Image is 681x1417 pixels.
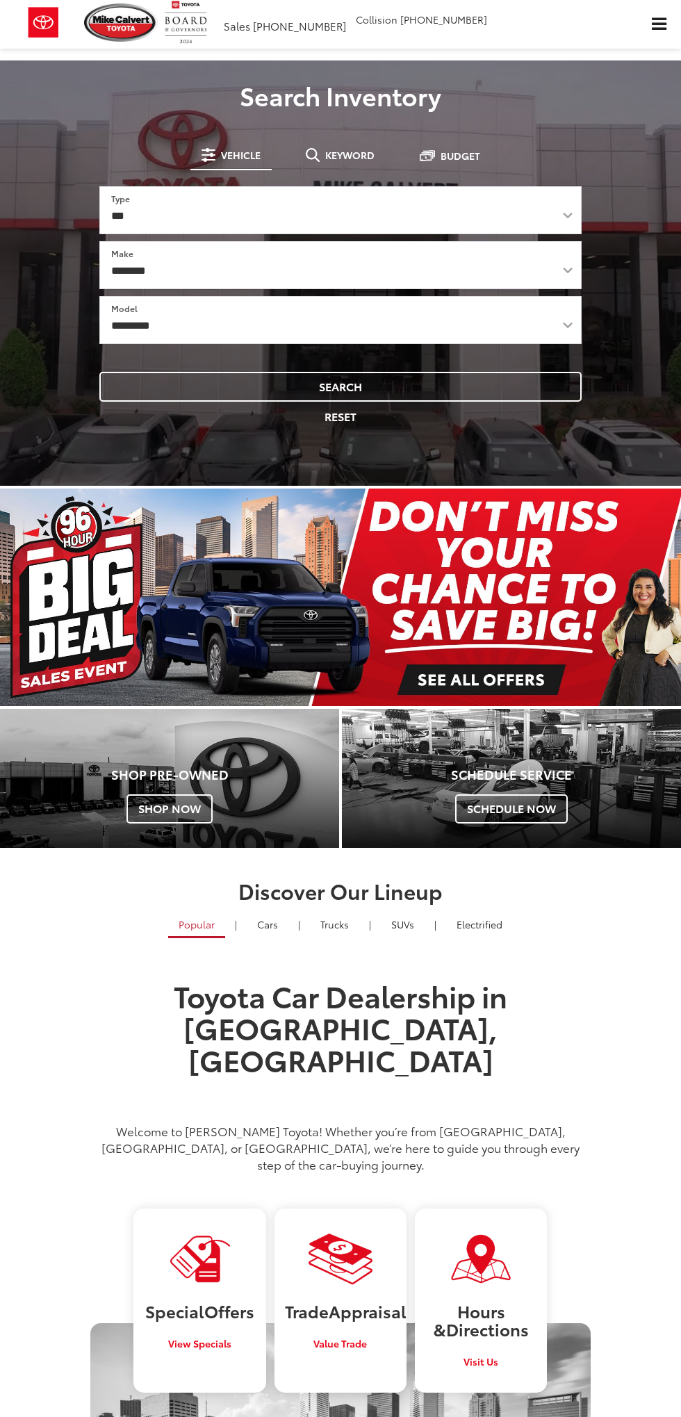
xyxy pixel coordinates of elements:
h4: Shop Pre-Owned [10,768,329,782]
li: | [295,917,304,931]
button: Reset [99,402,582,432]
a: Schedule Service Schedule Now [342,709,681,848]
a: Trucks [310,912,359,936]
li: | [366,917,375,931]
span: [PHONE_NUMBER] [400,13,487,26]
a: SpecialOffers View Specials [133,1209,265,1393]
span: Sales [224,18,250,33]
span: Vehicle [221,150,261,160]
li: | [231,917,240,931]
a: Popular [168,912,225,938]
label: Type [111,193,130,204]
img: Visit Our Dealership [309,1233,372,1285]
span: Keyword [325,150,375,160]
h3: Search Inventory [10,81,671,109]
img: Mike Calvert Toyota [84,3,158,42]
a: Hours &Directions Visit Us [415,1209,547,1393]
img: Visit Our Dealership [168,1233,232,1285]
h1: Toyota Car Dealership in [GEOGRAPHIC_DATA], [GEOGRAPHIC_DATA] [90,979,591,1108]
span: [PHONE_NUMBER] [253,18,346,33]
div: Toyota [342,709,681,848]
h4: Schedule Service [352,768,671,782]
h3: Hours & Directions [425,1302,536,1338]
a: TradeAppraisal Value Trade [274,1209,407,1393]
span: Schedule Now [455,794,568,824]
span: Budget [441,151,480,161]
p: Welcome to [PERSON_NAME] Toyota! Whether you’re from [GEOGRAPHIC_DATA], [GEOGRAPHIC_DATA], or [GE... [90,1122,591,1172]
label: Make [111,247,133,259]
label: Model [111,302,138,314]
span: Visit Us [463,1354,498,1368]
h3: Special Offers [144,1302,255,1320]
a: Electrified [446,912,513,936]
a: Cars [247,912,288,936]
button: Search [99,372,582,402]
h2: Discover Our Lineup [90,879,591,902]
span: View Specials [168,1336,231,1350]
img: Visit Our Dealership [449,1233,513,1285]
span: Shop Now [126,794,213,824]
a: SUVs [381,912,425,936]
li: | [431,917,440,931]
span: Collision [356,13,397,26]
span: Value Trade [313,1336,367,1350]
h3: Trade Appraisal [285,1302,396,1320]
